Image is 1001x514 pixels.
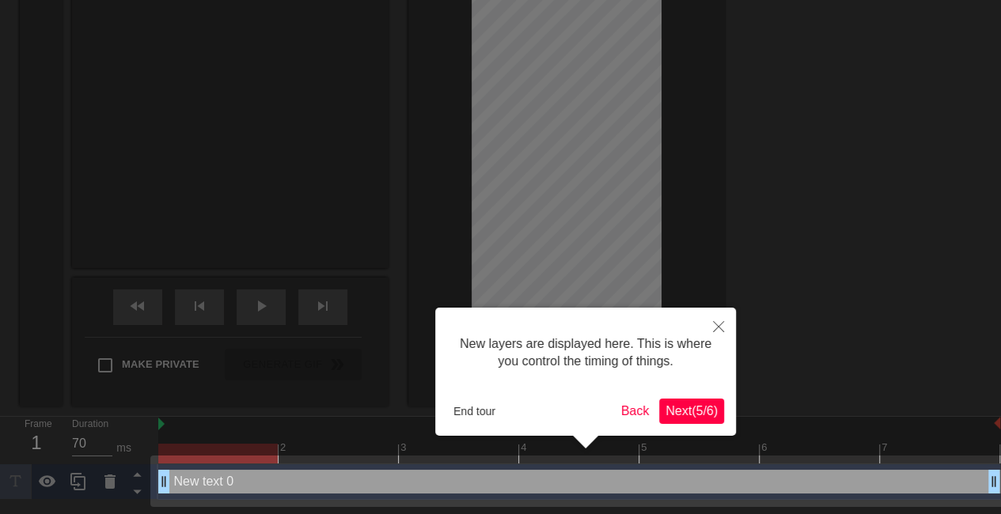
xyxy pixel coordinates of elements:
button: End tour [447,399,502,423]
button: Close [701,308,736,344]
div: New layers are displayed here. This is where you control the timing of things. [447,319,724,387]
span: Next ( 5 / 6 ) [665,404,718,418]
button: Next [659,399,724,424]
button: Back [615,399,656,424]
